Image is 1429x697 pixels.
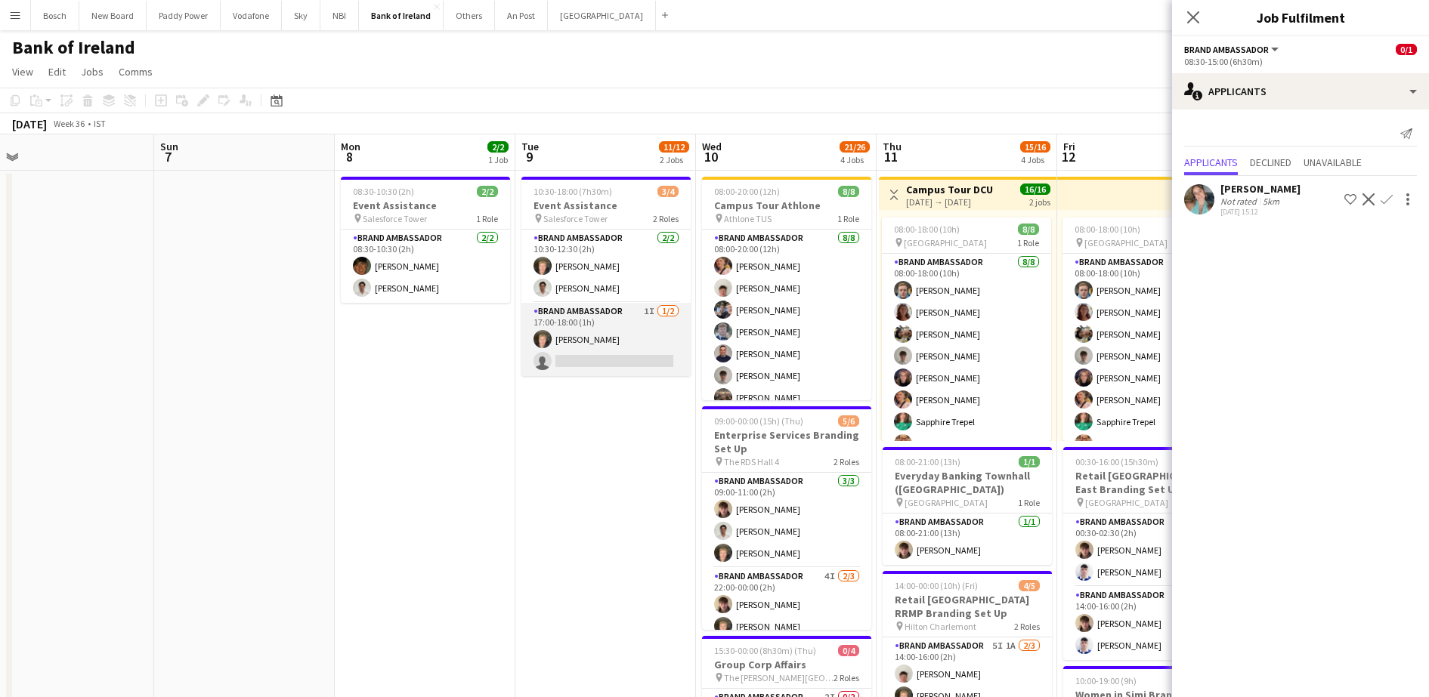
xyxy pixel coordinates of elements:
[714,415,803,427] span: 09:00-00:00 (15h) (Thu)
[534,186,612,197] span: 10:30-18:00 (7h30m)
[548,1,656,30] button: [GEOGRAPHIC_DATA]
[702,406,871,630] app-job-card: 09:00-00:00 (15h) (Thu)5/6Enterprise Services Branding Set Up The RDS Hall 42 RolesBrand Ambassad...
[341,177,510,303] app-job-card: 08:30-10:30 (2h)2/2Event Assistance Salesforce Tower1 RoleBrand Ambassador2/208:30-10:30 (2h)[PER...
[838,186,859,197] span: 8/8
[1084,237,1168,248] span: [GEOGRAPHIC_DATA]
[1029,195,1050,208] div: 2 jobs
[882,217,1051,441] app-job-card: 08:00-18:00 (10h)8/8 [GEOGRAPHIC_DATA]1 RoleBrand Ambassador8/808:00-18:00 (10h)[PERSON_NAME][PER...
[495,1,548,30] button: An Post
[702,199,871,212] h3: Campus Tour Athlone
[1220,182,1301,196] div: [PERSON_NAME]
[48,65,66,79] span: Edit
[882,254,1051,458] app-card-role: Brand Ambassador8/808:00-18:00 (10h)[PERSON_NAME][PERSON_NAME][PERSON_NAME][PERSON_NAME][PERSON_N...
[521,177,691,376] div: 10:30-18:00 (7h30m)3/4Event Assistance Salesforce Tower2 RolesBrand Ambassador2/210:30-12:30 (2h)...
[724,672,834,683] span: The [PERSON_NAME][GEOGRAPHIC_DATA]
[1172,73,1429,109] div: Applicants
[79,1,147,30] button: New Board
[1062,254,1232,458] app-card-role: Brand Ambassador8/808:00-18:00 (10h)[PERSON_NAME][PERSON_NAME][PERSON_NAME][PERSON_NAME][PERSON_N...
[1304,157,1362,168] span: Unavailable
[12,116,47,131] div: [DATE]
[1063,513,1233,587] app-card-role: Brand Ambassador2/200:30-02:30 (2h)[PERSON_NAME][PERSON_NAME]
[904,237,987,248] span: [GEOGRAPHIC_DATA]
[883,513,1052,565] app-card-role: Brand Ambassador1/108:00-21:00 (13h)[PERSON_NAME]
[1063,587,1233,660] app-card-role: Brand Ambassador2/214:00-16:00 (2h)[PERSON_NAME][PERSON_NAME]
[543,213,608,224] span: Salesforce Tower
[75,62,110,82] a: Jobs
[12,36,135,59] h1: Bank of Ireland
[1075,224,1140,235] span: 08:00-18:00 (10h)
[1062,217,1232,441] app-job-card: 08:00-18:00 (10h)8/8 [GEOGRAPHIC_DATA]1 RoleBrand Ambassador8/808:00-18:00 (10h)[PERSON_NAME][PER...
[883,447,1052,565] app-job-card: 08:00-21:00 (13h)1/1Everyday Banking Townhall ([GEOGRAPHIC_DATA]) [GEOGRAPHIC_DATA]1 RoleBrand Am...
[1075,456,1158,467] span: 00:30-16:00 (15h30m)
[158,148,178,165] span: 7
[1061,148,1075,165] span: 12
[1063,469,1233,496] h3: Retail [GEOGRAPHIC_DATA] East Branding Set Up ([GEOGRAPHIC_DATA])
[519,148,539,165] span: 9
[880,148,902,165] span: 11
[883,469,1052,496] h3: Everyday Banking Townhall ([GEOGRAPHIC_DATA])
[521,230,691,303] app-card-role: Brand Ambassador2/210:30-12:30 (2h)[PERSON_NAME][PERSON_NAME]
[521,140,539,153] span: Tue
[895,580,978,591] span: 14:00-00:00 (10h) (Fri)
[42,62,72,82] a: Edit
[840,154,869,165] div: 4 Jobs
[660,154,688,165] div: 2 Jobs
[363,213,427,224] span: Salesforce Tower
[119,65,153,79] span: Comms
[113,62,159,82] a: Comms
[653,213,679,224] span: 2 Roles
[724,456,779,467] span: The RDS Hall 4
[1250,157,1291,168] span: Declined
[81,65,104,79] span: Jobs
[702,230,871,434] app-card-role: Brand Ambassador8/808:00-20:00 (12h)[PERSON_NAME][PERSON_NAME][PERSON_NAME][PERSON_NAME][PERSON_N...
[1021,154,1050,165] div: 4 Jobs
[700,148,722,165] span: 10
[883,593,1052,620] h3: Retail [GEOGRAPHIC_DATA] RRMP Branding Set Up
[282,1,320,30] button: Sky
[341,199,510,212] h3: Event Assistance
[444,1,495,30] button: Others
[714,645,816,656] span: 15:30-00:00 (8h30m) (Thu)
[94,118,106,129] div: IST
[702,428,871,455] h3: Enterprise Services Branding Set Up
[487,141,509,153] span: 2/2
[31,1,79,30] button: Bosch
[50,118,88,129] span: Week 36
[1184,157,1238,168] span: Applicants
[1260,196,1282,207] div: 5km
[359,1,444,30] button: Bank of Ireland
[1020,184,1050,195] span: 16/16
[1014,621,1040,632] span: 2 Roles
[906,196,993,208] div: [DATE] → [DATE]
[1018,497,1040,508] span: 1 Role
[702,177,871,400] app-job-card: 08:00-20:00 (12h)8/8Campus Tour Athlone Athlone TUS1 RoleBrand Ambassador8/808:00-20:00 (12h)[PER...
[838,645,859,656] span: 0/4
[521,303,691,376] app-card-role: Brand Ambassador1I1/217:00-18:00 (1h)[PERSON_NAME]
[1220,207,1301,217] div: [DATE] 15:12
[320,1,359,30] button: NBI
[1063,447,1233,660] app-job-card: 00:30-16:00 (15h30m)4/4Retail [GEOGRAPHIC_DATA] East Branding Set Up ([GEOGRAPHIC_DATA]) [GEOGRAP...
[1220,196,1260,207] div: Not rated
[883,140,902,153] span: Thu
[1018,224,1039,235] span: 8/8
[353,186,414,197] span: 08:30-10:30 (2h)
[1019,580,1040,591] span: 4/5
[724,213,772,224] span: Athlone TUS
[905,621,976,632] span: Hilton Charlemont
[702,473,871,568] app-card-role: Brand Ambassador3/309:00-11:00 (2h)[PERSON_NAME][PERSON_NAME][PERSON_NAME]
[657,186,679,197] span: 3/4
[477,186,498,197] span: 2/2
[521,199,691,212] h3: Event Assistance
[341,230,510,303] app-card-role: Brand Ambassador2/208:30-10:30 (2h)[PERSON_NAME][PERSON_NAME]
[1396,44,1417,55] span: 0/1
[895,456,960,467] span: 08:00-21:00 (13h)
[221,1,282,30] button: Vodafone
[659,141,689,153] span: 11/12
[1019,456,1040,467] span: 1/1
[1017,237,1039,248] span: 1 Role
[1184,56,1417,67] div: 08:30-15:00 (6h30m)
[906,183,993,196] h3: Campus Tour DCU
